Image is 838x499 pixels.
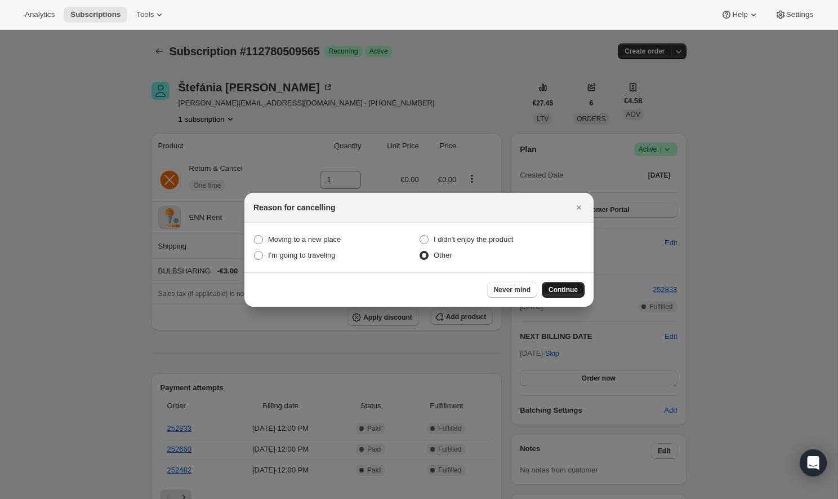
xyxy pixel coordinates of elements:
[25,10,55,19] span: Analytics
[732,10,747,19] span: Help
[768,7,820,23] button: Settings
[571,200,587,215] button: Close
[64,7,127,23] button: Subscriptions
[18,7,61,23] button: Analytics
[136,10,154,19] span: Tools
[434,235,513,244] span: I didn't enjoy the product
[70,10,121,19] span: Subscriptions
[542,282,585,298] button: Continue
[494,285,531,294] span: Never mind
[786,10,813,19] span: Settings
[130,7,172,23] button: Tools
[268,235,341,244] span: Moving to a new place
[714,7,765,23] button: Help
[800,449,827,476] div: Open Intercom Messenger
[487,282,537,298] button: Never mind
[434,251,452,259] span: Other
[268,251,336,259] span: I'm going to traveling
[549,285,578,294] span: Continue
[253,202,335,213] h2: Reason for cancelling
